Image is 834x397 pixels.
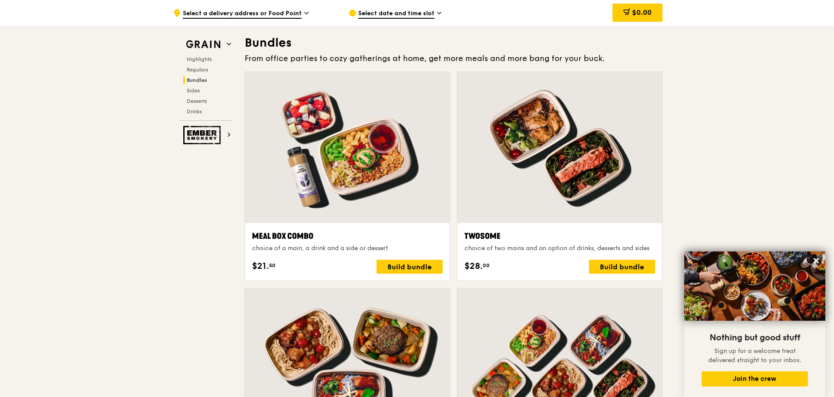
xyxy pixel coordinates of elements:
[187,109,202,115] span: Drinks
[187,77,207,83] span: Bundles
[252,260,269,273] span: $21.
[245,52,662,64] div: From office parties to cozy gatherings at home, get more meals and more bang for your buck.
[187,67,208,73] span: Regulars
[183,37,223,52] img: Grain web logo
[702,371,808,387] button: Join the crew
[708,347,801,364] span: Sign up for a welcome treat delivered straight to your inbox.
[710,333,800,343] span: Nothing but good stuff
[245,35,662,51] h3: Bundles
[589,260,655,274] div: Build bundle
[187,88,200,94] span: Sides
[684,251,825,321] img: DSC07876-Edit02-Large.jpeg
[632,8,652,17] span: $0.00
[183,126,223,144] img: Ember Smokery web logo
[464,260,483,273] span: $28.
[358,9,434,19] span: Select date and time slot
[269,262,276,269] span: 50
[252,244,443,253] div: choice of a main, a drink and a side or dessert
[483,262,490,269] span: 00
[252,230,443,242] div: Meal Box Combo
[809,254,823,268] button: Close
[377,260,443,274] div: Build bundle
[464,244,655,253] div: choice of two mains and an option of drinks, desserts and sides
[183,9,302,19] span: Select a delivery address or Food Point
[187,56,212,62] span: Highlights
[187,98,207,104] span: Desserts
[464,230,655,242] div: Twosome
